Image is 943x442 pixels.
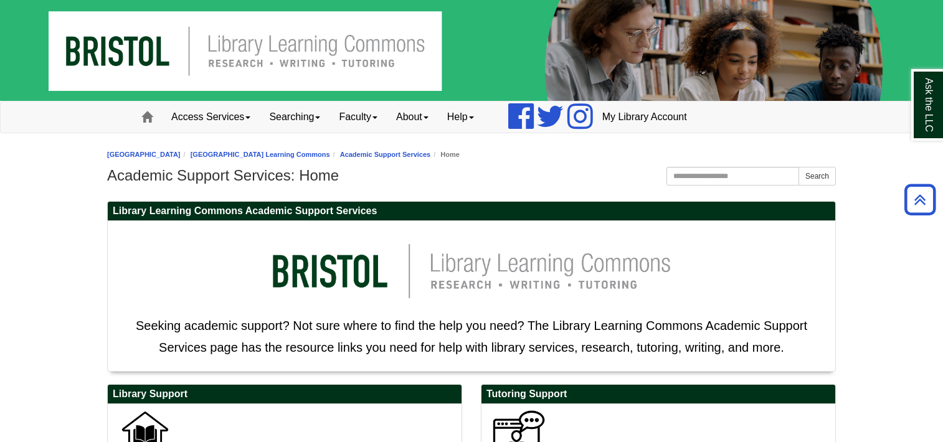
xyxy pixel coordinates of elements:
[798,167,836,186] button: Search
[254,227,689,315] img: llc logo
[387,101,438,133] a: About
[900,191,940,208] a: Back to Top
[340,151,431,158] a: Academic Support Services
[108,385,462,404] h2: Library Support
[481,385,835,404] h2: Tutoring Support
[260,101,329,133] a: Searching
[191,151,330,158] a: [GEOGRAPHIC_DATA] Learning Commons
[162,101,260,133] a: Access Services
[438,101,483,133] a: Help
[136,319,807,354] span: Seeking academic support? Not sure where to find the help you need? The Library Learning Commons ...
[329,101,387,133] a: Faculty
[108,202,835,221] h2: Library Learning Commons Academic Support Services
[107,167,836,184] h1: Academic Support Services: Home
[430,149,460,161] li: Home
[107,149,836,161] nav: breadcrumb
[107,151,181,158] a: [GEOGRAPHIC_DATA]
[593,101,696,133] a: My Library Account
